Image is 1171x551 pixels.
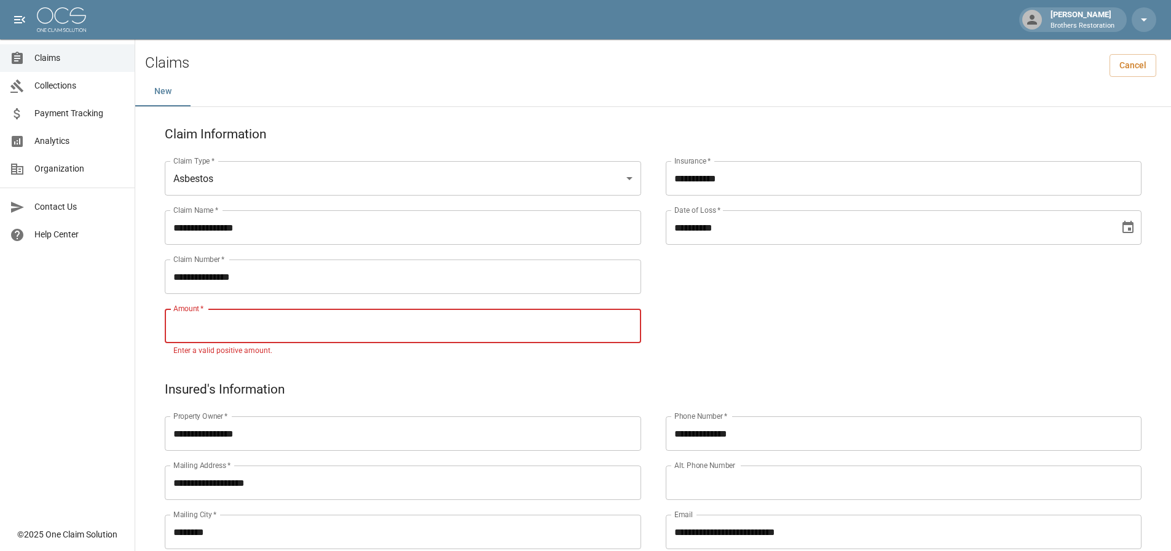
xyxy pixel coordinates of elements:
span: Analytics [34,135,125,148]
img: ocs-logo-white-transparent.png [37,7,86,32]
label: Property Owner [173,411,228,421]
h2: Claims [145,54,189,72]
div: dynamic tabs [135,77,1171,106]
span: Contact Us [34,200,125,213]
label: Date of Loss [674,205,720,215]
label: Phone Number [674,411,727,421]
p: Enter a valid positive amount. [173,345,633,357]
div: Asbestos [165,161,641,196]
div: [PERSON_NAME] [1046,9,1119,31]
span: Payment Tracking [34,107,125,120]
label: Claim Number [173,254,224,264]
label: Alt. Phone Number [674,460,735,470]
p: Brothers Restoration [1051,21,1114,31]
label: Amount [173,303,204,314]
span: Help Center [34,228,125,241]
label: Insurance [674,156,711,166]
a: Cancel [1110,54,1156,77]
button: Choose date, selected date is Aug 8, 2025 [1116,215,1140,240]
button: open drawer [7,7,32,32]
label: Mailing Address [173,460,231,470]
button: New [135,77,191,106]
label: Email [674,509,693,520]
label: Claim Type [173,156,215,166]
label: Claim Name [173,205,218,215]
label: Mailing City [173,509,217,520]
span: Organization [34,162,125,175]
span: Claims [34,52,125,65]
div: © 2025 One Claim Solution [17,528,117,541]
span: Collections [34,79,125,92]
